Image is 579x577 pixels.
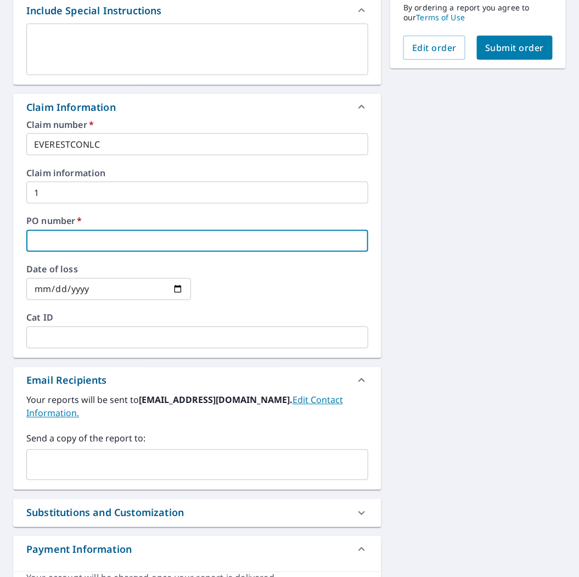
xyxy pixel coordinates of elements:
[26,313,368,322] label: Cat ID
[403,3,553,23] p: By ordering a report you agree to our
[26,120,368,129] label: Claim number
[412,42,457,54] span: Edit order
[26,217,368,226] label: PO number
[26,542,132,557] div: Payment Information
[26,373,107,388] div: Email Recipients
[26,506,184,520] div: Substitutions and Customization
[26,100,116,115] div: Claim Information
[26,432,368,445] label: Send a copy of the report to:
[26,169,368,177] label: Claim information
[26,3,162,18] div: Include Special Instructions
[13,94,381,120] div: Claim Information
[477,36,553,60] button: Submit order
[403,36,465,60] button: Edit order
[26,265,191,274] label: Date of loss
[13,367,381,394] div: Email Recipients
[139,394,293,406] b: [EMAIL_ADDRESS][DOMAIN_NAME].
[13,499,381,527] div: Substitutions and Customization
[26,394,368,420] label: Your reports will be sent to
[486,42,544,54] span: Submit order
[13,536,381,563] div: Payment Information
[417,12,465,23] a: Terms of Use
